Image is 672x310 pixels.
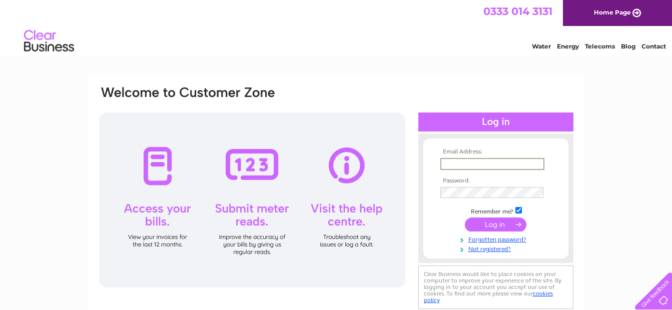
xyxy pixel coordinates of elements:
a: Contact [641,42,666,50]
input: Submit [465,217,526,231]
a: Blog [621,42,635,50]
a: Forgotten password? [440,234,554,243]
td: Remember me? [438,205,554,215]
a: Telecoms [585,42,615,50]
a: 0333 014 3131 [483,5,552,17]
div: Clear Business would like to place cookies on your computer to improve your experience of the sit... [418,265,573,309]
div: Clear Business is a trading name of Verastar Limited (registered in [GEOGRAPHIC_DATA] No. 3667643... [100,5,573,48]
a: Water [532,42,551,50]
th: Email Address: [438,148,554,155]
th: Password: [438,177,554,184]
a: Energy [557,42,579,50]
a: Not registered? [440,243,554,253]
a: cookies policy [424,290,553,303]
img: logo.png [24,26,75,56]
